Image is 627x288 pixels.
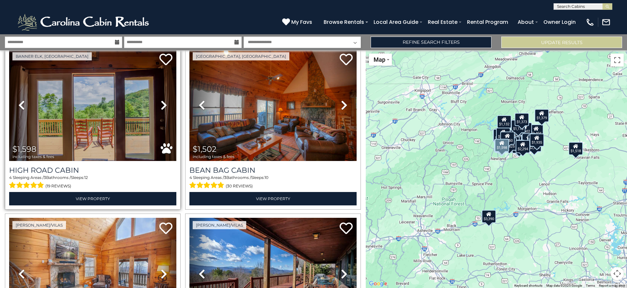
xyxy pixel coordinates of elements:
button: Map camera controls [611,267,624,280]
span: 3 [224,175,226,180]
a: Refine Search Filters [371,37,491,48]
span: $1,598 [12,144,36,154]
img: thumbnail_163263456.jpeg [9,49,176,161]
div: $1,550 [500,132,515,145]
span: $1,502 [193,144,217,154]
a: Banner Elk, [GEOGRAPHIC_DATA] [12,52,92,60]
a: [PERSON_NAME]/Vilas [12,221,66,229]
img: Google [367,280,389,288]
div: $1,665 [496,128,510,141]
div: $2,306 [521,132,536,145]
span: (19 reviews) [45,182,71,190]
div: $1,132 [497,115,511,128]
span: 12 [84,175,88,180]
div: $1,173 [511,120,525,133]
a: Open this area in Google Maps (opens a new window) [367,280,389,288]
a: Owner Login [540,16,579,28]
a: Bean Bag Cabin [189,166,357,175]
div: Sleeping Areas / Bathrooms / Sleeps: [9,175,176,190]
a: View Property [189,192,357,205]
a: About [514,16,537,28]
a: High Road Cabin [9,166,176,175]
div: $1,373 [515,113,529,126]
img: thumbnail_163278241.jpeg [189,49,357,161]
div: $3,390 [482,210,496,223]
div: $1,935 [530,134,544,147]
a: My Favs [282,18,314,26]
button: Change map style [369,54,392,66]
div: $1,598 [495,139,509,152]
div: $2,294 [516,140,530,153]
div: $2,168 [493,129,507,142]
span: 4 [189,175,192,180]
div: $2,208 [493,129,507,142]
a: Local Area Guide [370,16,422,28]
span: 3 [44,175,46,180]
span: (30 reviews) [226,182,253,190]
img: phone-regular-white.png [586,18,595,27]
div: Sleeping Areas / Bathrooms / Sleeps: [189,175,357,190]
div: $1,518 [569,142,583,155]
a: Add to favorites [340,222,353,236]
span: Map data ©2025 Google [546,284,582,287]
a: Add to favorites [340,53,353,67]
span: Map [374,56,385,63]
span: including taxes & fees [12,154,54,159]
a: [PERSON_NAME]/Vilas [193,221,246,229]
span: 4 [9,175,12,180]
a: Report a map error [599,284,625,287]
div: $1,379 [535,109,549,122]
button: Update Results [501,37,622,48]
img: White-1-2.png [16,12,152,32]
a: View Property [9,192,176,205]
div: $1,404 [529,124,543,137]
a: [GEOGRAPHIC_DATA], [GEOGRAPHIC_DATA] [193,52,289,60]
a: Add to favorites [159,53,172,67]
div: $1,398 [522,133,536,146]
span: My Favs [291,18,312,26]
img: mail-regular-white.png [602,18,611,27]
a: Add to favorites [159,222,172,236]
a: Browse Rentals [320,16,367,28]
button: Keyboard shortcuts [514,283,542,288]
div: $2,779 [494,139,508,152]
span: 10 [265,175,268,180]
a: Rental Program [464,16,511,28]
button: Toggle fullscreen view [611,54,624,67]
span: including taxes & fees [193,154,234,159]
a: Terms (opens in new tab) [586,284,595,287]
div: $2,200 [510,140,525,153]
a: Real Estate [425,16,461,28]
